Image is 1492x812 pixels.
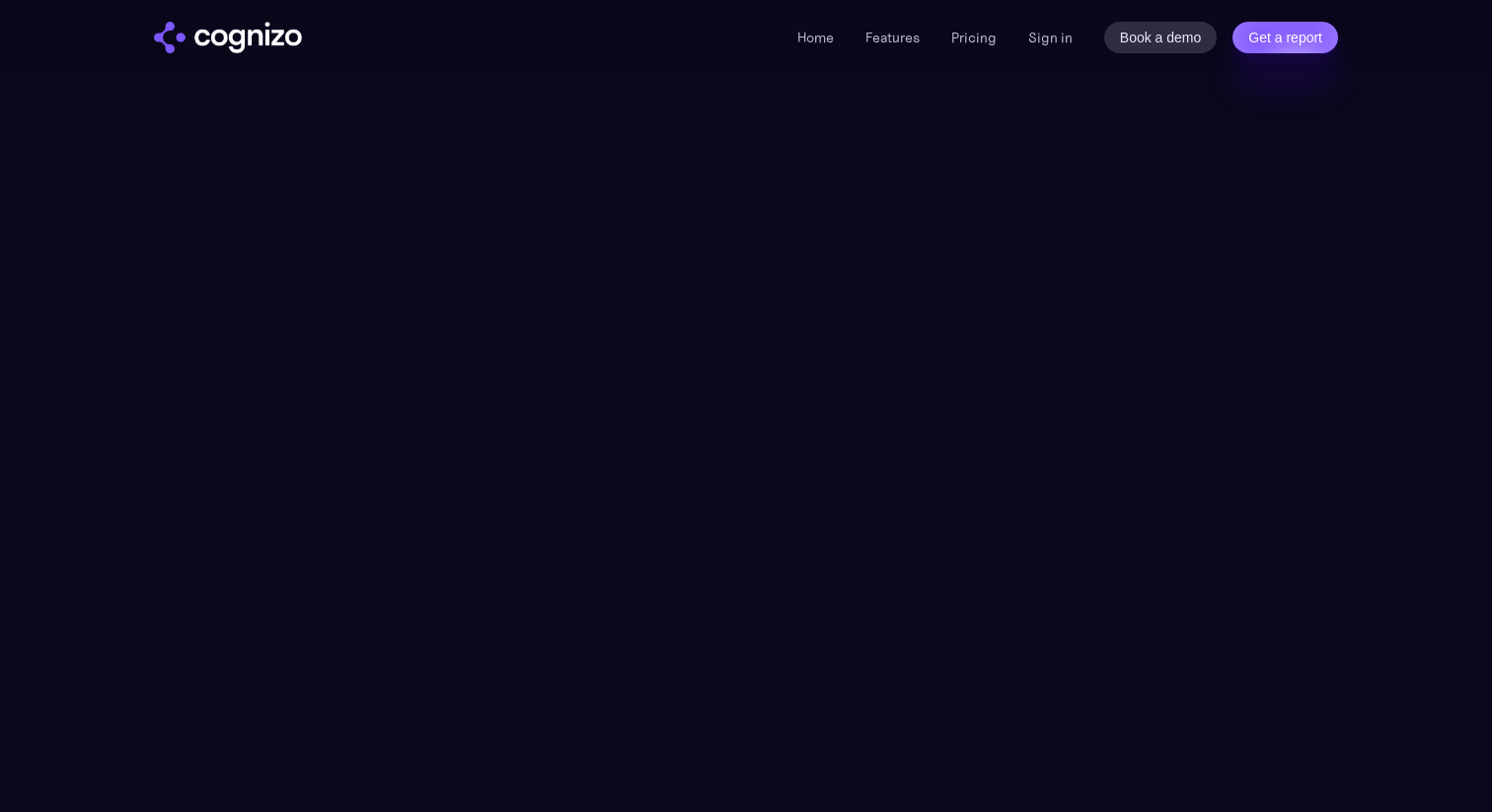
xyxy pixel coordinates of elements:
a: Features [865,29,920,46]
a: Home [797,29,834,46]
h1: Scalable plans that grow with you [427,211,1065,346]
img: cognizo logo [154,22,302,53]
a: home [154,22,302,53]
a: Pricing [951,29,997,46]
a: Get a report [1232,22,1338,53]
div: Pricing [723,173,769,191]
a: Sign in [1028,26,1073,49]
a: Book a demo [1104,22,1218,53]
div: Turn AI search into a primary acquisition channel with deep analytics focused on action. Our ente... [427,361,1065,413]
